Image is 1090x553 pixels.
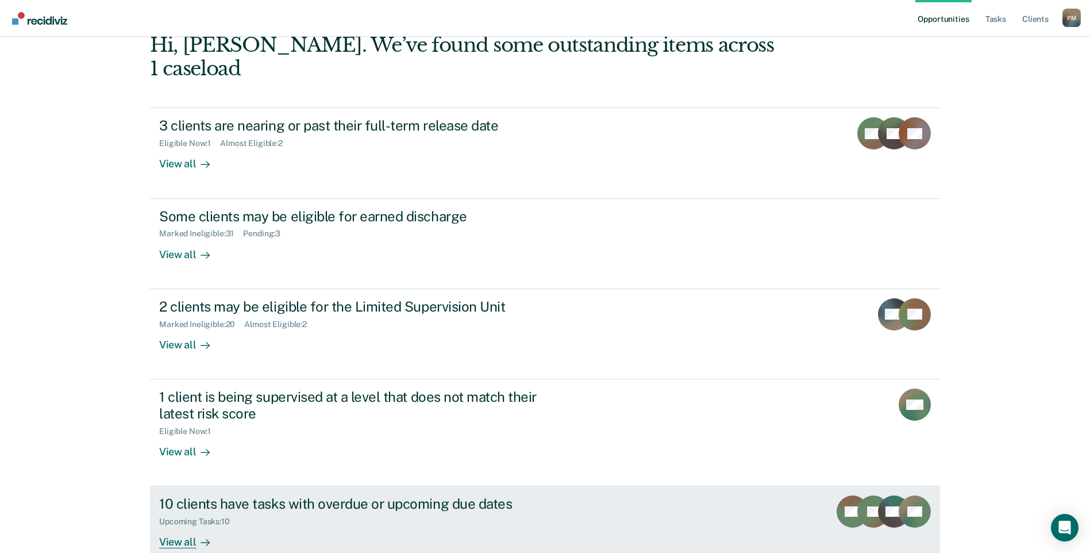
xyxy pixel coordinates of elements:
a: 2 clients may be eligible for the Limited Supervision UnitMarked Ineligible:20Almost Eligible:2Vi... [150,289,940,379]
div: View all [159,527,224,549]
div: Marked Ineligible : 20 [159,320,244,329]
div: Almost Eligible : 2 [244,320,316,329]
div: 2 clients may be eligible for the Limited Supervision Unit [159,298,563,315]
div: P M [1062,9,1081,27]
a: 3 clients are nearing or past their full-term release dateEligible Now:1Almost Eligible:2View all [150,107,940,198]
div: View all [159,239,224,261]
a: Some clients may be eligible for earned dischargeMarked Ineligible:31Pending:3View all [150,199,940,289]
div: 10 clients have tasks with overdue or upcoming due dates [159,496,563,512]
div: Eligible Now : 1 [159,139,220,148]
button: Profile dropdown button [1062,9,1081,27]
div: 3 clients are nearing or past their full-term release date [159,117,563,134]
div: Eligible Now : 1 [159,427,220,436]
div: Pending : 3 [243,229,290,239]
div: Marked Ineligible : 31 [159,229,243,239]
div: View all [159,148,224,171]
div: Some clients may be eligible for earned discharge [159,208,563,225]
div: Open Intercom Messenger [1051,514,1079,542]
div: Almost Eligible : 2 [220,139,292,148]
div: Hi, [PERSON_NAME]. We’ve found some outstanding items across 1 caseload [150,33,782,80]
div: View all [159,329,224,351]
img: Recidiviz [12,12,67,25]
div: Upcoming Tasks : 10 [159,517,239,527]
div: View all [159,436,224,458]
a: 1 client is being supervised at a level that does not match their latest risk scoreEligible Now:1... [150,379,940,486]
div: 1 client is being supervised at a level that does not match their latest risk score [159,389,563,422]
